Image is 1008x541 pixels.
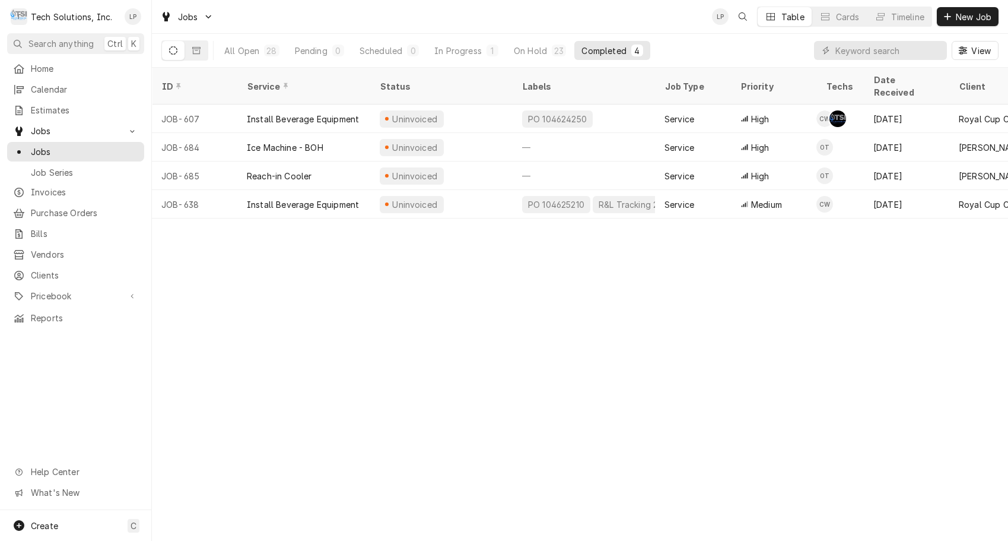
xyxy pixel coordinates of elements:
div: Completed [581,45,626,57]
span: Calendar [31,83,138,96]
a: Calendar [7,80,144,99]
div: ID [161,80,225,93]
span: Job Series [31,166,138,179]
div: CW [816,196,833,213]
span: Invoices [31,186,138,198]
div: In Progress [434,45,482,57]
div: Scheduled [360,45,402,57]
div: Pending [295,45,327,57]
span: Clients [31,269,138,281]
input: Keyword search [835,41,941,60]
div: 23 [554,45,564,57]
div: Status [380,80,501,93]
span: High [751,170,769,182]
div: LP [712,8,729,25]
div: Install Beverage Equipment [247,113,359,125]
div: OT [816,167,833,184]
span: High [751,113,769,125]
div: Service [247,80,358,93]
div: Ice Machine - BOH [247,141,323,154]
div: Otis Tooley's Avatar [816,139,833,156]
span: Pricebook [31,290,120,302]
div: Techs [826,80,854,93]
div: All Open [224,45,259,57]
div: PO 104625210 [527,198,586,211]
span: Estimates [31,104,138,116]
a: Bills [7,224,144,243]
div: 0 [409,45,416,57]
span: New Job [953,11,994,23]
span: Bills [31,227,138,240]
span: Help Center [31,466,137,478]
a: Go to What's New [7,483,144,502]
div: On Hold [514,45,547,57]
a: Purchase Orders [7,203,144,223]
a: Job Series [7,163,144,182]
div: LP [125,8,141,25]
div: T [11,8,27,25]
span: Jobs [178,11,198,23]
span: View [969,45,993,57]
div: Service [664,198,694,211]
div: Uninvoiced [391,141,439,154]
div: JOB-638 [152,190,237,219]
div: Timeline [891,11,924,23]
div: Coleton Wallace's Avatar [816,196,833,213]
div: Coleton Wallace's Avatar [816,110,833,127]
div: Reach-in Cooler [247,170,311,182]
span: Search anything [28,37,94,50]
div: Job Type [664,80,721,93]
span: Jobs [31,125,120,137]
div: 28 [266,45,276,57]
div: JOB-607 [152,105,237,133]
div: 0 [335,45,342,57]
a: Reports [7,308,144,328]
div: Tech Solutions, Inc. [31,11,112,23]
button: Search anythingCtrlK [7,33,144,54]
span: Jobs [31,145,138,158]
div: JOB-685 [152,162,237,190]
a: Clients [7,265,144,285]
div: Lisa Paschal's Avatar [125,8,141,25]
div: PO 104624250 [527,113,588,125]
div: Uninvoiced [391,198,439,211]
div: 4 [634,45,641,57]
div: Uninvoiced [391,170,439,182]
div: R&L Tracking 21866684-4 [597,198,702,211]
a: Go to Jobs [7,121,144,141]
div: CW [816,110,833,127]
div: Date Received [873,74,937,99]
span: High [751,141,769,154]
span: Create [31,521,58,531]
span: Ctrl [107,37,123,50]
div: SB [829,110,846,127]
span: Reports [31,312,138,324]
div: 1 [489,45,496,57]
span: C [131,520,136,532]
a: Go to Jobs [155,7,218,27]
div: Lisa Paschal's Avatar [712,8,729,25]
span: Vendors [31,248,138,261]
div: Service [664,170,694,182]
div: [DATE] [864,133,949,162]
div: Priority [740,80,805,93]
span: Home [31,62,138,75]
div: Otis Tooley's Avatar [816,167,833,184]
a: Vendors [7,245,144,264]
div: OT [816,139,833,156]
div: Cards [836,11,860,23]
div: [DATE] [864,190,949,219]
div: Tech Solutions, Inc.'s Avatar [11,8,27,25]
div: Labels [522,80,645,93]
span: Purchase Orders [31,207,138,219]
button: Open search [733,7,752,26]
button: New Job [937,7,999,26]
button: View [952,41,999,60]
a: Invoices [7,182,144,202]
div: — [513,133,655,162]
div: JOB-684 [152,133,237,162]
a: Go to Help Center [7,462,144,482]
span: K [131,37,136,50]
div: Service [664,113,694,125]
div: — [513,162,655,190]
